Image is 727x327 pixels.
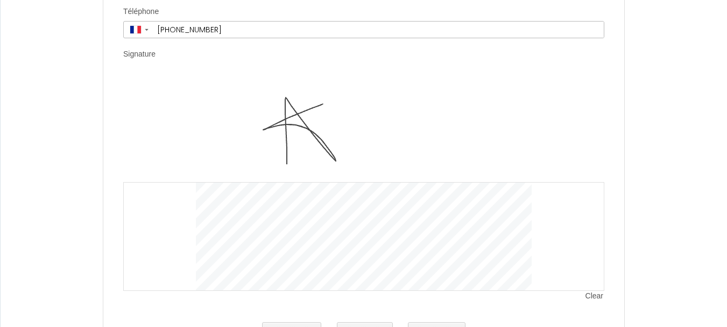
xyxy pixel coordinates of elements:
[585,291,604,302] span: Clear
[144,27,150,32] span: ▼
[123,6,159,17] label: Téléphone
[153,22,604,38] input: +33 6 12 34 56 78
[123,49,156,60] label: Signature
[196,74,532,182] img: signature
